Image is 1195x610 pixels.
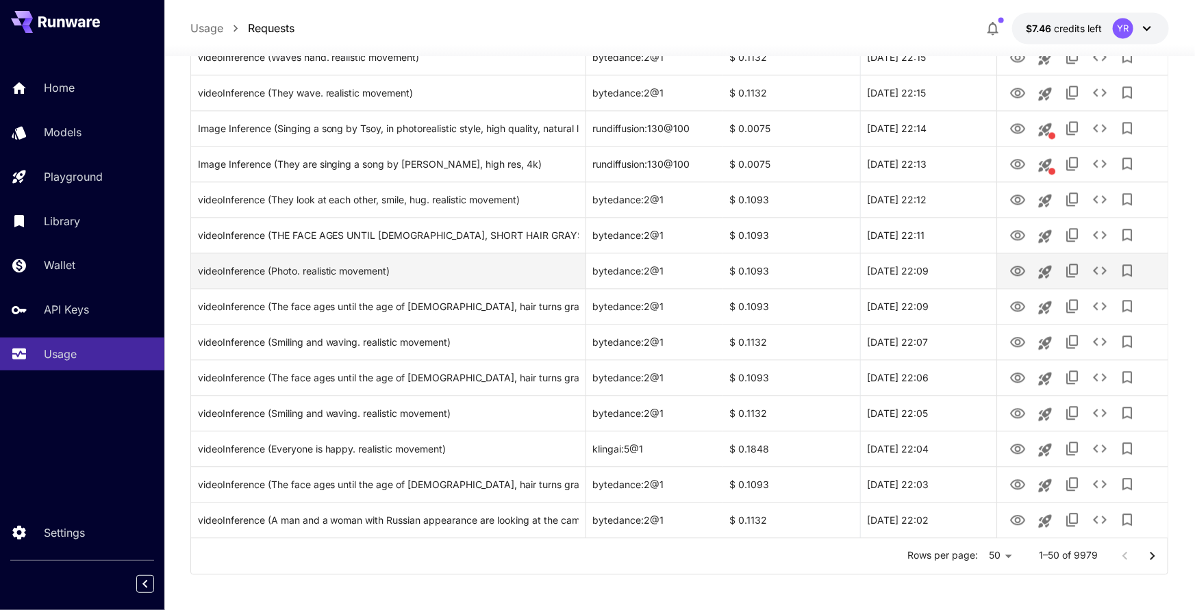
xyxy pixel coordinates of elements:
p: Rows per page: [907,548,978,562]
p: Playground [44,168,103,185]
div: 30 Aug, 2025 22:04 [860,431,997,466]
nav: breadcrumb [190,20,294,36]
button: See details [1086,79,1114,106]
div: $ 0.0075 [723,110,860,146]
div: 30 Aug, 2025 22:13 [860,146,997,181]
p: Models [44,124,81,140]
div: klingai:5@1 [586,431,723,466]
button: Launch in playground [1031,45,1059,72]
div: 30 Aug, 2025 22:09 [860,288,997,324]
button: Copy TaskUUID [1059,43,1086,71]
button: View Image [1004,149,1031,177]
button: See details [1086,292,1114,320]
p: Usage [44,346,77,362]
button: Copy TaskUUID [1059,79,1086,106]
div: 30 Aug, 2025 22:09 [860,253,997,288]
button: See details [1086,364,1114,391]
button: This request includes a reference image. Clicking this will load all other parameters, but for pr... [1031,151,1059,179]
div: 30 Aug, 2025 22:02 [860,502,997,537]
button: View Video [1004,292,1031,320]
button: Launch in playground [1031,223,1059,250]
button: Add to library [1114,114,1141,142]
button: See details [1086,257,1114,284]
button: Launch in playground [1031,507,1059,535]
div: 30 Aug, 2025 22:14 [860,110,997,146]
button: $7.45776YR [1012,12,1169,44]
button: Add to library [1114,399,1141,427]
button: Copy TaskUUID [1059,470,1086,498]
div: Click to copy prompt [198,431,579,466]
button: View Video [1004,327,1031,355]
button: View Video [1004,185,1031,213]
div: 30 Aug, 2025 22:11 [860,217,997,253]
div: bytedance:2@1 [586,75,723,110]
button: View Video [1004,434,1031,462]
div: Click to copy prompt [198,182,579,217]
div: Click to copy prompt [198,503,579,537]
button: See details [1086,150,1114,177]
div: $ 0.1132 [723,502,860,537]
a: Usage [190,20,223,36]
div: 30 Aug, 2025 22:12 [860,181,997,217]
button: Launch in playground [1031,472,1059,499]
div: $ 0.1132 [723,75,860,110]
div: $ 0.1093 [723,217,860,253]
button: Launch in playground [1031,365,1059,392]
button: View Video [1004,470,1031,498]
div: $ 0.0075 [723,146,860,181]
button: Add to library [1114,506,1141,533]
div: Click to copy prompt [198,325,579,359]
button: See details [1086,114,1114,142]
button: Copy TaskUUID [1059,150,1086,177]
button: Collapse sidebar [136,575,154,593]
button: Launch in playground [1031,187,1059,214]
button: This request includes a reference image. Clicking this will load all other parameters, but for pr... [1031,116,1059,143]
button: Copy TaskUUID [1059,292,1086,320]
p: Wallet [44,257,75,273]
div: bytedance:2@1 [586,502,723,537]
div: bytedance:2@1 [586,359,723,395]
div: $ 0.1093 [723,288,860,324]
div: 50 [983,546,1017,565]
div: YR [1113,18,1133,38]
button: Launch in playground [1031,294,1059,321]
div: $ 0.1848 [723,431,860,466]
div: bytedance:2@1 [586,181,723,217]
button: Add to library [1114,221,1141,249]
button: Add to library [1114,257,1141,284]
button: Add to library [1114,150,1141,177]
button: See details [1086,221,1114,249]
p: Home [44,79,75,96]
div: $ 0.1132 [723,324,860,359]
button: View Video [1004,505,1031,533]
div: $ 0.1093 [723,253,860,288]
div: $7.45776 [1026,21,1102,36]
button: View Video [1004,42,1031,71]
div: 30 Aug, 2025 22:05 [860,395,997,431]
button: View Video [1004,78,1031,106]
a: Requests [248,20,294,36]
div: bytedance:2@1 [586,324,723,359]
div: Click to copy prompt [198,289,579,324]
button: Copy TaskUUID [1059,364,1086,391]
button: Copy TaskUUID [1059,257,1086,284]
div: Click to copy prompt [198,218,579,253]
button: Copy TaskUUID [1059,221,1086,249]
div: 30 Aug, 2025 22:15 [860,39,997,75]
button: Add to library [1114,186,1141,213]
button: Copy TaskUUID [1059,435,1086,462]
div: 30 Aug, 2025 22:06 [860,359,997,395]
button: Copy TaskUUID [1059,506,1086,533]
div: Click to copy prompt [198,467,579,502]
button: Add to library [1114,470,1141,498]
div: Click to copy prompt [198,75,579,110]
button: Add to library [1114,79,1141,106]
div: 30 Aug, 2025 22:15 [860,75,997,110]
div: Click to copy prompt [198,396,579,431]
button: Launch in playground [1031,258,1059,285]
button: See details [1086,328,1114,355]
div: Collapse sidebar [147,572,164,596]
div: Click to copy prompt [198,111,579,146]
